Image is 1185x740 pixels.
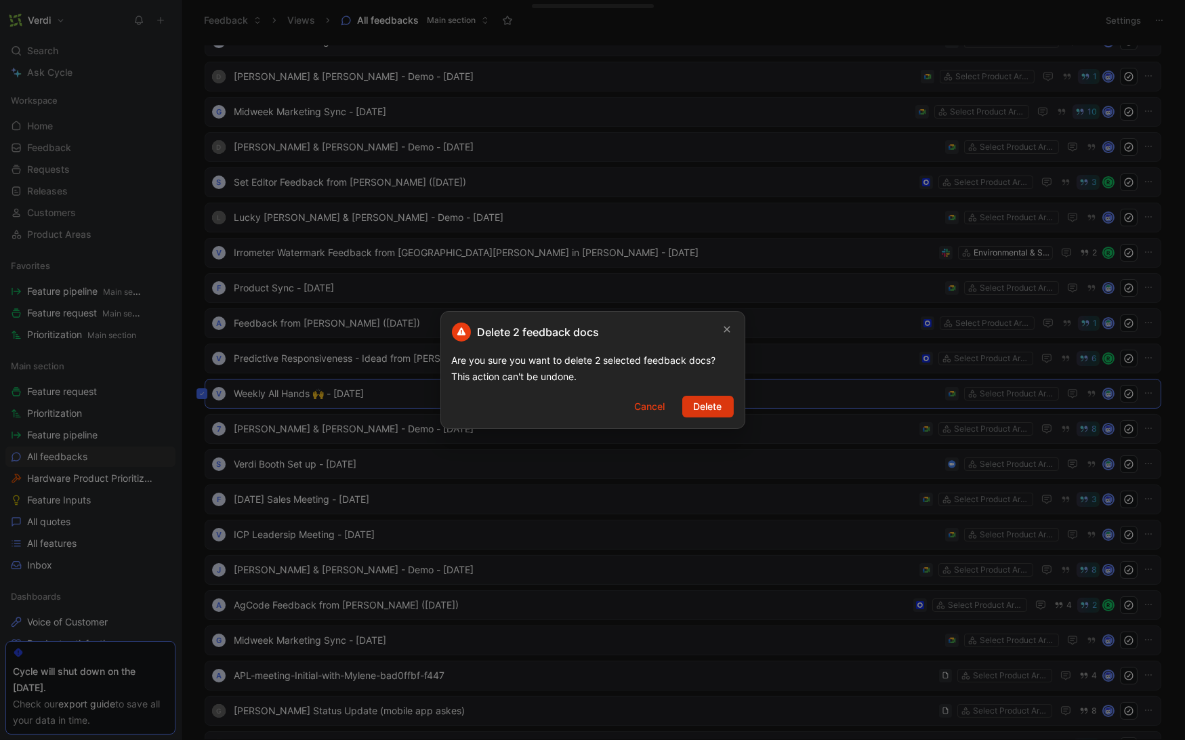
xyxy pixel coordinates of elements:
[452,352,734,385] div: Are you sure you want to delete 2 selected feedback docs? This action can't be undone.
[694,398,722,415] span: Delete
[623,396,677,417] button: Cancel
[635,398,665,415] span: Cancel
[452,323,600,342] h2: Delete 2 feedback docs
[682,396,734,417] button: Delete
